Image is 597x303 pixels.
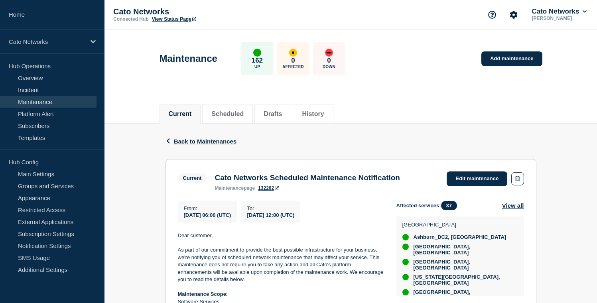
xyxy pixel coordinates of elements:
[113,16,149,22] p: Connected Hub
[327,57,331,65] p: 0
[502,201,524,210] button: View all
[484,6,500,23] button: Support
[178,246,384,283] p: As part of our commitment to provide the best possible infrastructure for your business, we're no...
[414,259,516,271] span: [GEOGRAPHIC_DATA], [GEOGRAPHIC_DATA]
[178,291,228,297] strong: Maintenance Scope:
[402,289,409,295] div: up
[215,185,244,191] span: maintenance
[291,57,295,65] p: 0
[402,259,409,265] div: up
[323,65,335,69] p: Down
[215,185,255,191] p: page
[402,244,409,250] div: up
[174,138,237,145] span: Back to Maintenances
[184,212,231,218] span: [DATE] 06:00 (UTC)
[184,205,231,211] p: From :
[396,201,461,210] span: Affected services:
[282,65,303,69] p: Affected
[289,49,297,57] div: affected
[211,110,244,118] button: Scheduled
[258,185,279,191] a: 132262
[402,222,516,228] p: [GEOGRAPHIC_DATA]
[169,110,192,118] button: Current
[254,65,260,69] p: Up
[152,16,196,22] a: View Status Page
[530,16,588,21] p: [PERSON_NAME]
[481,51,542,66] a: Add maintenance
[325,49,333,57] div: down
[414,274,516,286] span: [US_STATE][GEOGRAPHIC_DATA], [GEOGRAPHIC_DATA]
[9,38,85,45] p: Cato Networks
[530,8,588,16] button: Cato Networks
[178,232,384,239] p: Dear customer,
[414,289,516,301] span: [GEOGRAPHIC_DATA], [GEOGRAPHIC_DATA]
[178,173,207,183] span: Current
[302,110,324,118] button: History
[402,234,409,240] div: up
[247,212,294,218] span: [DATE] 12:00 (UTC)
[253,49,261,57] div: up
[247,205,294,211] p: To :
[414,234,506,240] span: Ashburn_DC2, [GEOGRAPHIC_DATA]
[447,171,507,186] a: Edit maintenance
[441,201,457,210] span: 37
[402,274,409,280] div: up
[166,138,237,145] button: Back to Maintenances
[264,110,282,118] button: Drafts
[505,6,522,23] button: Account settings
[160,53,217,64] h1: Maintenance
[252,57,263,65] p: 162
[215,173,400,182] h3: Cato Networks Scheduled Maintenance Notification
[414,244,516,256] span: [GEOGRAPHIC_DATA], [GEOGRAPHIC_DATA]
[113,7,273,16] p: Cato Networks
